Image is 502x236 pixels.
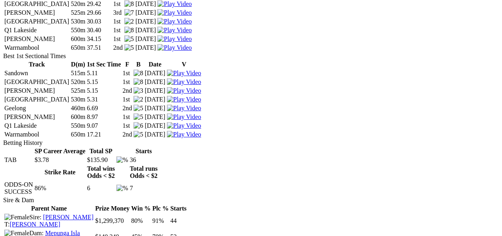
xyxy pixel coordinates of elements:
div: Best 1st Sectional Times [3,53,499,60]
td: 30.03 [87,18,112,25]
td: 600m [70,113,85,121]
img: 7 [124,9,134,16]
th: SP Career Average [34,147,86,155]
a: [PERSON_NAME] [43,214,93,220]
a: Watch Replay on Watchdog [167,113,201,120]
td: $1,299,370 [95,213,130,228]
td: [DATE] [135,9,157,17]
td: 7 [129,181,158,196]
th: Strike Rate [34,165,86,180]
td: 17.21 [87,131,122,138]
td: [GEOGRAPHIC_DATA] [4,78,70,86]
td: 600m [70,35,85,43]
td: [PERSON_NAME] [4,35,70,43]
td: 5.31 [87,96,122,103]
td: [DATE] [144,69,166,77]
td: [DATE] [135,18,157,25]
td: 550m [70,26,85,34]
td: 650m [70,131,85,138]
img: Play Video [157,44,192,51]
img: Play Video [167,78,201,86]
td: 2nd [122,104,132,112]
td: $135.90 [87,156,115,164]
td: [DATE] [144,96,166,103]
div: Sire & Dam [3,197,499,204]
th: Parent Name [4,205,94,213]
td: [DATE] [144,122,166,130]
td: 2nd [122,131,132,138]
td: [PERSON_NAME] [4,113,70,121]
td: 525m [70,87,85,95]
td: 44 [170,213,187,228]
th: Starts [129,147,158,155]
td: Q1 Lakeside [4,26,70,34]
img: % [116,185,128,192]
img: 8 [134,70,143,77]
td: 1st [122,113,132,121]
td: 2nd [122,87,132,95]
th: Track [4,60,70,68]
th: Prize Money [95,205,130,213]
th: Date [144,60,166,68]
a: View replay [167,96,201,103]
img: Play Video [167,96,201,103]
a: View replay [167,122,201,129]
td: 86% [34,181,86,196]
img: Play Video [157,0,192,8]
img: 8 [124,27,134,34]
td: Warrnambool [4,131,70,138]
td: 37.51 [87,44,112,52]
td: 550m [70,122,85,130]
td: 525m [70,9,85,17]
a: Watch Replay on Watchdog [157,44,192,51]
td: Q1 Lakeside [4,122,70,130]
div: T: [4,221,93,228]
td: 520m [70,78,85,86]
img: Play Video [167,70,201,77]
th: B [133,60,143,68]
td: [DATE] [135,44,157,52]
th: D(m) [70,60,85,68]
img: 3 [134,87,143,94]
img: 2 [124,18,134,25]
img: Play Video [167,122,201,129]
a: Watch Replay on Watchdog [167,70,201,76]
a: [PERSON_NAME] [10,221,60,228]
td: [GEOGRAPHIC_DATA] [4,18,70,25]
td: $3.78 [34,156,86,164]
th: Plc % [152,205,169,213]
td: 530m [70,96,85,103]
td: 5.15 [87,87,122,95]
img: Play Video [157,27,192,34]
a: Watch Replay on Watchdog [157,35,192,42]
td: 6 [87,181,115,196]
td: 34.15 [87,35,112,43]
td: 5.11 [87,69,122,77]
th: Win % [131,205,151,213]
td: 91% [152,213,169,228]
img: Female [4,214,29,221]
img: Play Video [157,18,192,25]
td: 80% [131,213,151,228]
span: Sire: [29,214,41,220]
img: 8 [124,0,134,8]
td: [PERSON_NAME] [4,87,70,95]
th: Starts [170,205,187,213]
td: [DATE] [144,87,166,95]
td: [DATE] [144,131,166,138]
td: 530m [70,18,85,25]
td: 5.15 [87,78,122,86]
th: V [167,60,202,68]
a: Watch Replay on Watchdog [167,105,201,111]
td: [DATE] [144,113,166,121]
img: Play Video [167,131,201,138]
td: 30.40 [87,26,112,34]
img: 2 [134,96,143,103]
img: Play Video [167,105,201,112]
a: Watch Replay on Watchdog [167,131,201,138]
th: 1st Sec Time [87,60,122,68]
img: 5 [124,44,134,51]
img: Play Video [167,113,201,121]
td: 1st [113,26,123,34]
td: [DATE] [144,104,166,112]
